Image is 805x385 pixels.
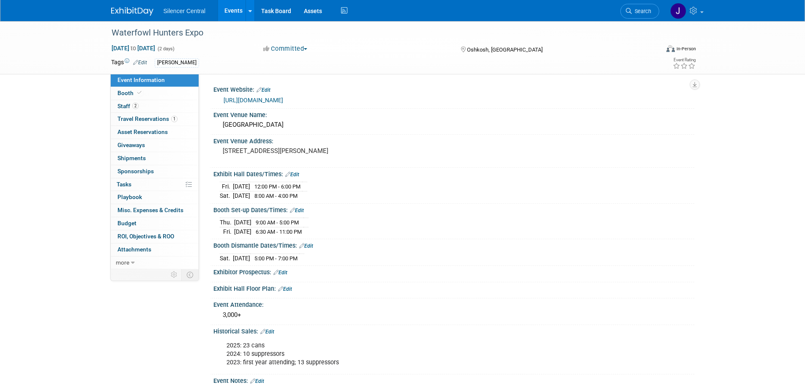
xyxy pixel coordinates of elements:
span: Playbook [117,194,142,200]
span: (2 days) [157,46,175,52]
a: Edit [278,286,292,292]
span: Tasks [117,181,131,188]
td: [DATE] [234,218,251,227]
td: Personalize Event Tab Strip [167,269,182,280]
a: Edit [257,87,270,93]
span: Booth [117,90,143,96]
span: 1 [171,116,177,122]
div: Event Venue Name: [213,109,694,119]
div: Event Website: [213,83,694,94]
span: Budget [117,220,136,227]
a: Edit [285,172,299,177]
a: Tasks [111,178,199,191]
a: Attachments [111,243,199,256]
div: In-Person [676,46,696,52]
div: Booth Set-up Dates/Times: [213,204,694,215]
a: Misc. Expenses & Credits [111,204,199,217]
a: Edit [260,329,274,335]
i: Booth reservation complete [137,90,142,95]
a: Travel Reservations1 [111,113,199,126]
td: [DATE] [234,227,251,236]
div: Booth Dismantle Dates/Times: [213,239,694,250]
span: Silencer Central [164,8,206,14]
span: more [116,259,129,266]
span: Giveaways [117,142,145,148]
div: Exhibit Hall Dates/Times: [213,168,694,179]
div: Event Format [609,44,696,57]
div: Exhibitor Prospectus: [213,266,694,277]
div: Exhibit Hall Floor Plan: [213,282,694,293]
span: Search [632,8,651,14]
a: Shipments [111,152,199,165]
span: 5:00 PM - 7:00 PM [254,255,297,262]
span: 9:00 AM - 5:00 PM [256,219,299,226]
span: Oshkosh, [GEOGRAPHIC_DATA] [467,46,543,53]
span: Misc. Expenses & Credits [117,207,183,213]
a: Edit [299,243,313,249]
span: Asset Reservations [117,128,168,135]
span: Staff [117,103,139,109]
div: Historical Sales: [213,325,694,336]
a: Edit [250,378,264,384]
a: Edit [290,208,304,213]
a: Sponsorships [111,165,199,178]
div: Event Venue Address: [213,135,694,145]
a: [URL][DOMAIN_NAME] [224,97,283,104]
a: Playbook [111,191,199,204]
img: Jessica Crawford [670,3,686,19]
a: Budget [111,217,199,230]
a: more [111,257,199,269]
div: 2025: 23 cans 2024: 10 suppressors 2023: first year attending; 13 suppressors [221,337,601,371]
span: [DATE] [DATE] [111,44,156,52]
span: 8:00 AM - 4:00 PM [254,193,297,199]
div: Event Rating [673,58,696,62]
a: Event Information [111,74,199,87]
span: Shipments [117,155,146,161]
span: 6:30 AM - 11:00 PM [256,229,302,235]
td: Fri. [220,182,233,191]
a: Edit [273,270,287,276]
span: Attachments [117,246,151,253]
button: Committed [260,44,311,53]
span: 2 [132,103,139,109]
td: Fri. [220,227,234,236]
a: Asset Reservations [111,126,199,139]
img: ExhibitDay [111,7,153,16]
a: ROI, Objectives & ROO [111,230,199,243]
img: Format-Inperson.png [666,45,675,52]
td: Toggle Event Tabs [181,269,199,280]
a: Giveaways [111,139,199,152]
td: [DATE] [233,182,250,191]
div: Waterfowl Hunters Expo [109,25,647,41]
span: Sponsorships [117,168,154,175]
span: to [129,45,137,52]
td: Sat. [220,191,233,200]
div: [GEOGRAPHIC_DATA] [220,118,688,131]
span: Travel Reservations [117,115,177,122]
td: [DATE] [233,254,250,262]
span: ROI, Objectives & ROO [117,233,174,240]
div: [PERSON_NAME] [155,58,199,67]
div: 3,000+ [220,309,688,322]
span: 12:00 PM - 6:00 PM [254,183,300,190]
pre: [STREET_ADDRESS][PERSON_NAME] [223,147,404,155]
a: Booth [111,87,199,100]
td: Thu. [220,218,234,227]
td: Tags [111,58,147,68]
div: Event Attendance: [213,298,694,309]
span: Event Information [117,76,165,83]
a: Edit [133,60,147,66]
a: Search [620,4,659,19]
td: Sat. [220,254,233,262]
a: Staff2 [111,100,199,113]
td: [DATE] [233,191,250,200]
